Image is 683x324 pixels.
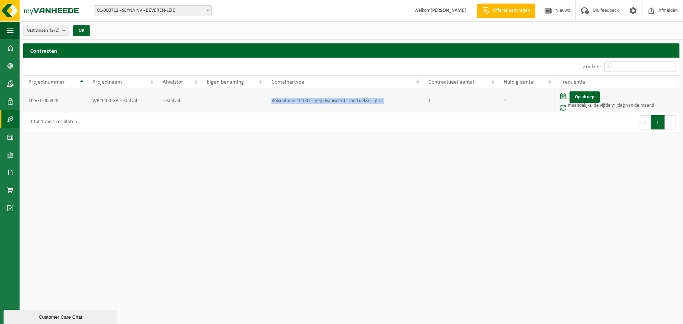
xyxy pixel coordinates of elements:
[570,91,600,103] a: Op afroep
[271,79,304,85] span: Containertype
[28,79,65,85] span: Projectnummer
[50,28,59,33] count: (2/2)
[555,89,679,112] td: maandelijks, de vijfde vrijdag van de maand
[583,64,601,70] label: Zoeken:
[4,308,119,324] iframe: chat widget
[423,89,498,112] td: 1
[266,89,423,112] td: Rolcontainer 1100 L - gegalvaniseerd - rond deksel - grijs
[428,79,474,85] span: Contractueel aantal
[477,4,535,18] a: Offerte aanvragen
[430,8,466,13] strong: [PERSON_NAME]
[73,25,90,36] button: OK
[163,79,183,85] span: Afvalstof
[27,116,77,129] div: 1 tot 1 van 1 resultaten
[27,25,59,36] span: Vestigingen
[491,7,532,14] span: Offerte aanvragen
[92,79,122,85] span: Projectnaam
[157,89,201,112] td: restafval
[560,79,585,85] span: Frequentie
[504,79,535,85] span: Huidig aantal
[23,89,87,112] td: TL-VEL-005328
[651,115,665,129] button: 1
[87,89,157,112] td: WB-1100-GA restafval
[498,89,555,112] td: 1
[94,5,212,16] span: 01-900712 - SEYNA NV - BEVEREN-LEIE
[23,43,679,57] h2: Contracten
[640,115,651,129] button: Previous
[665,115,676,129] button: Next
[207,79,244,85] span: Eigen benaming
[94,6,211,16] span: 01-900712 - SEYNA NV - BEVEREN-LEIE
[23,25,69,36] button: Vestigingen(2/2)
